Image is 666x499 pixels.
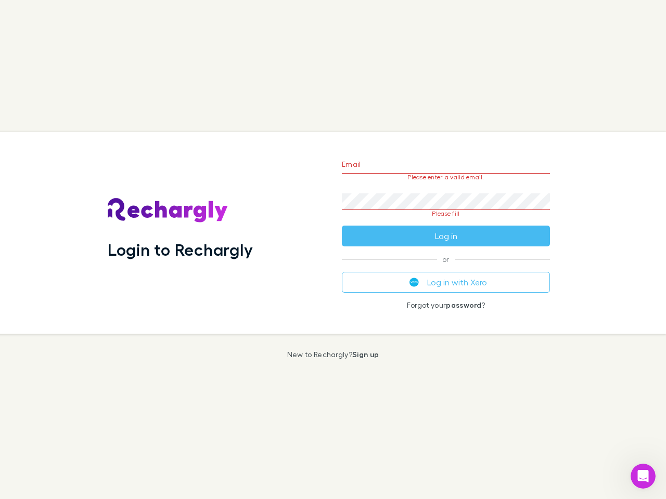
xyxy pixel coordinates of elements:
[287,350,379,359] p: New to Rechargly?
[631,464,656,489] iframe: Intercom live chat
[342,301,550,309] p: Forgot your ?
[342,210,550,217] p: Please fill
[342,272,550,293] button: Log in with Xero
[446,300,481,309] a: password
[409,278,419,287] img: Xero's logo
[352,350,379,359] a: Sign up
[342,174,550,181] p: Please enter a valid email.
[108,198,228,223] img: Rechargly's Logo
[342,226,550,246] button: Log in
[108,240,253,259] h1: Login to Rechargly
